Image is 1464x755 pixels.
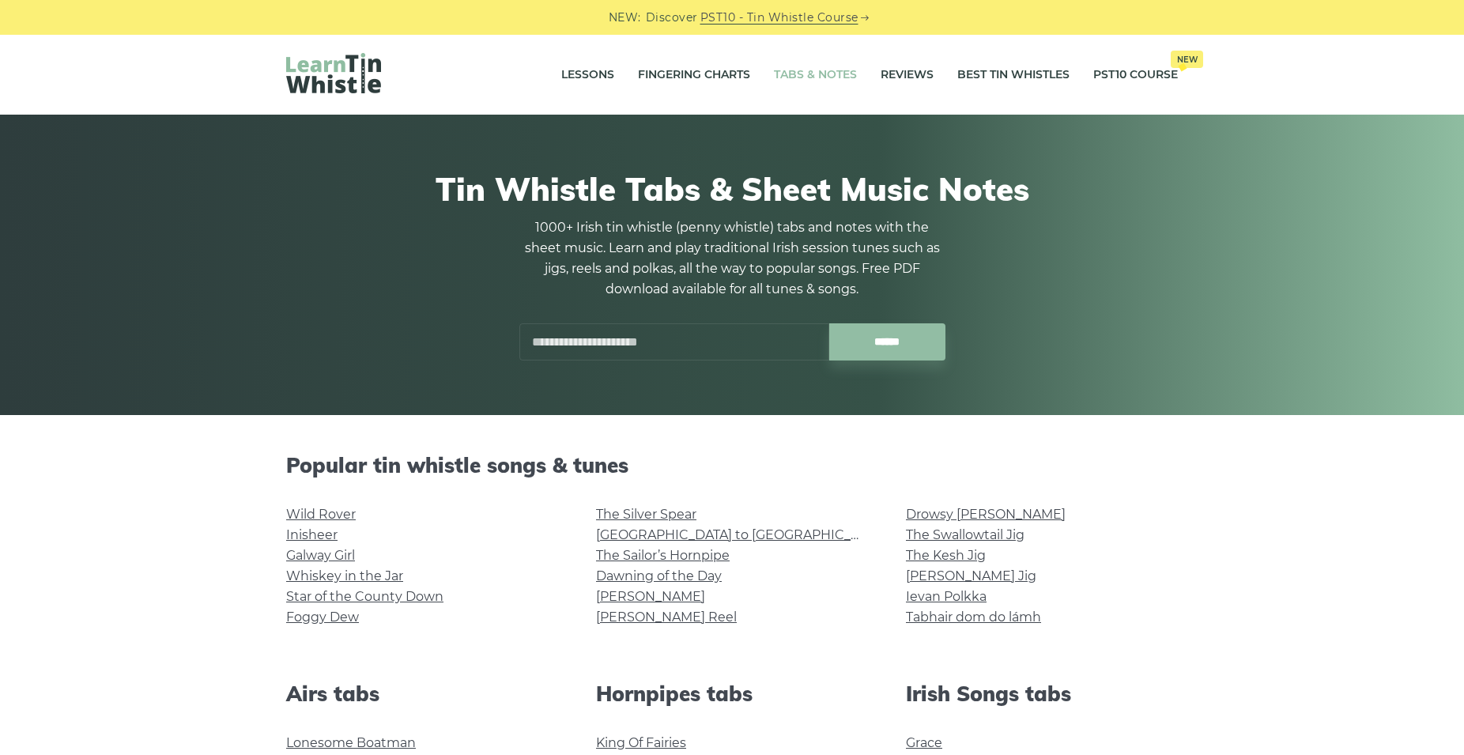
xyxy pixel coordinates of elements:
a: Whiskey in the Jar [286,568,403,583]
a: Inisheer [286,527,338,542]
h2: Airs tabs [286,681,558,706]
a: Best Tin Whistles [957,55,1070,95]
a: The Silver Spear [596,507,696,522]
a: The Sailor’s Hornpipe [596,548,730,563]
a: Tabs & Notes [774,55,857,95]
a: [PERSON_NAME] [596,589,705,604]
h1: Tin Whistle Tabs & Sheet Music Notes [286,170,1178,208]
a: Lonesome Boatman [286,735,416,750]
h2: Irish Songs tabs [906,681,1178,706]
a: Grace [906,735,942,750]
a: Galway Girl [286,548,355,563]
a: King Of Fairies [596,735,686,750]
a: Lessons [561,55,614,95]
a: The Swallowtail Jig [906,527,1024,542]
a: Tabhair dom do lámh [906,610,1041,625]
span: New [1171,51,1203,68]
a: Reviews [881,55,934,95]
a: Foggy Dew [286,610,359,625]
a: Ievan Polkka [906,589,987,604]
a: [PERSON_NAME] Reel [596,610,737,625]
a: Fingering Charts [638,55,750,95]
h2: Popular tin whistle songs & tunes [286,453,1178,478]
a: Wild Rover [286,507,356,522]
a: [GEOGRAPHIC_DATA] to [GEOGRAPHIC_DATA] [596,527,888,542]
a: Dawning of the Day [596,568,722,583]
a: [PERSON_NAME] Jig [906,568,1036,583]
img: LearnTinWhistle.com [286,53,381,93]
a: PST10 CourseNew [1093,55,1178,95]
a: Star of the County Down [286,589,443,604]
h2: Hornpipes tabs [596,681,868,706]
a: The Kesh Jig [906,548,986,563]
p: 1000+ Irish tin whistle (penny whistle) tabs and notes with the sheet music. Learn and play tradi... [519,217,945,300]
a: Drowsy [PERSON_NAME] [906,507,1066,522]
